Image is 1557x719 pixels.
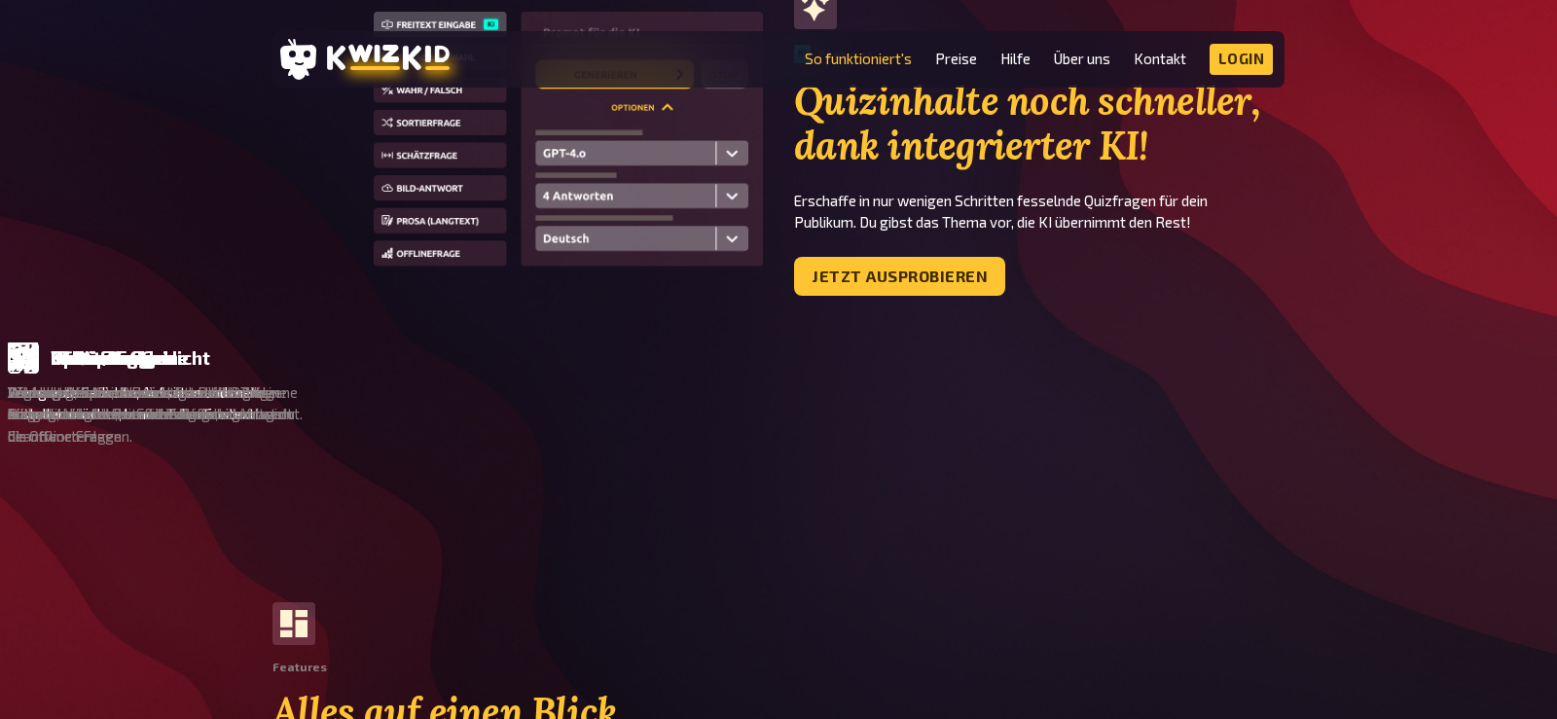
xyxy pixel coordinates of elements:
p: Für kluge Köpfe, die keine Antwortmöglichkeiten brauchen, eignen sich die offenen Fragen. [8,381,304,448]
div: Schätzfrage [673,347,784,369]
img: Freetext AI [374,12,763,271]
a: Kontakt [1134,51,1186,67]
a: Login [1210,44,1274,75]
div: Multiple Choice [985,347,1123,369]
p: Du willst etwas in die richtige Reihenfolge bringen. Nimm’ eine Sortierfrage! [1253,381,1549,425]
p: Achtung kreative Runde. Lass die User eigene Bilder hochladen, um die Frage zu beantworten! [319,381,615,448]
a: Preise [935,51,977,67]
p: Antwort A, B, C oder doch Antwort D? Keine Ahnung, aber im Zweifelsfall immer Antwort C! [942,381,1238,448]
p: Wie viele Nashörner es auf der Welt gibt, fragst du am besten mit einer Schätzfrage! [631,381,926,425]
a: Über uns [1054,51,1110,67]
div: Sortierfrage [1296,347,1409,369]
a: So funktioniert's [805,51,912,67]
h2: Quizinhalte noch schneller, dank integrierter KI! [794,79,1285,168]
a: Hilfe [1000,51,1031,67]
a: Jetzt ausprobieren [794,257,1005,296]
div: Features [272,661,327,674]
div: Freie Eingabe [51,347,172,369]
p: Erschaffe in nur wenigen Schritten fesselnde Quizfragen für dein Publikum. Du gibst das Thema vor... [794,190,1285,234]
div: Uploadfrage [362,347,476,369]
